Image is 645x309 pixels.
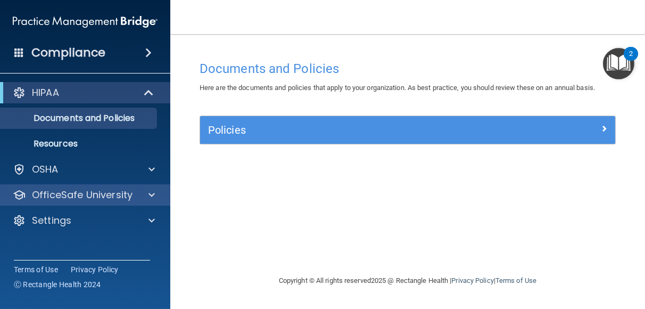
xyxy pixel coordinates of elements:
[32,163,59,176] p: OSHA
[208,124,503,136] h5: Policies
[32,86,59,99] p: HIPAA
[208,121,607,139] a: Policies
[32,189,133,201] p: OfficeSafe University
[200,84,595,92] span: Here are the documents and policies that apply to your organization. As best practice, you should...
[14,264,58,275] a: Terms of Use
[71,264,119,275] a: Privacy Policy
[13,86,154,99] a: HIPAA
[13,214,155,227] a: Settings
[629,54,633,68] div: 2
[14,279,101,290] span: Ⓒ Rectangle Health 2024
[32,214,71,227] p: Settings
[13,163,155,176] a: OSHA
[495,277,536,284] a: Terms of Use
[7,139,152,149] p: Resources
[461,233,632,276] iframe: Drift Widget Chat Controller
[200,62,616,76] h4: Documents and Policies
[7,113,152,124] p: Documents and Policies
[451,277,493,284] a: Privacy Policy
[603,48,634,79] button: Open Resource Center, 2 new notifications
[13,189,155,201] a: OfficeSafe University
[213,264,602,298] div: Copyright © All rights reserved 2025 @ Rectangle Health | |
[13,11,158,32] img: PMB logo
[31,45,105,60] h4: Compliance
